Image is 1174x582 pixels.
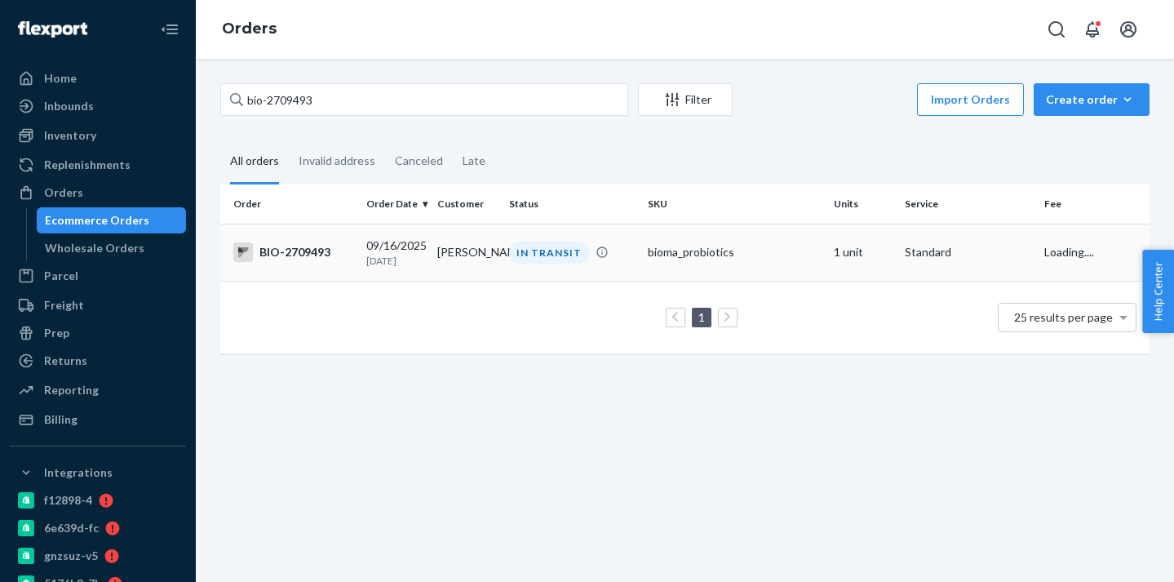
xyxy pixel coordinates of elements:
a: Returns [10,348,186,374]
div: Home [44,70,77,87]
div: Wholesale Orders [45,240,144,256]
button: Filter [638,83,733,116]
div: BIO-2709493 [233,242,353,262]
input: Search orders [220,83,628,116]
td: 1 unit [827,224,898,281]
a: Inventory [10,122,186,149]
div: bioma_probiotics [648,244,821,260]
a: 6e639d-fc [10,515,186,541]
div: Reporting [44,382,99,398]
a: Orders [10,180,186,206]
a: Ecommerce Orders [37,207,187,233]
th: Fee [1038,184,1150,224]
div: Late [463,140,485,182]
th: Order [220,184,360,224]
a: Orders [222,20,277,38]
div: All orders [230,140,279,184]
button: Open notifications [1076,13,1109,46]
div: Invalid address [299,140,375,182]
a: Page 1 is your current page [695,310,708,324]
td: Loading.... [1038,224,1150,281]
a: Reporting [10,377,186,403]
div: Freight [44,297,84,313]
th: Order Date [360,184,431,224]
th: Service [898,184,1038,224]
button: Close Navigation [153,13,186,46]
th: Units [827,184,898,224]
div: Prep [44,325,69,341]
a: Freight [10,292,186,318]
th: Status [503,184,642,224]
img: Flexport logo [18,21,87,38]
th: SKU [641,184,827,224]
div: Customer [437,197,495,211]
a: Billing [10,407,186,433]
button: Create order [1034,83,1150,116]
button: Open Search Box [1040,13,1073,46]
a: Home [10,65,186,91]
div: Replenishments [44,157,131,173]
p: [DATE] [366,254,424,268]
div: Create order [1046,91,1137,108]
div: Returns [44,353,87,369]
button: Open account menu [1112,13,1145,46]
p: Standard [905,244,1031,260]
a: Parcel [10,263,186,289]
button: Import Orders [917,83,1024,116]
a: Replenishments [10,152,186,178]
button: Integrations [10,460,186,486]
div: f12898-4 [44,492,92,509]
a: Wholesale Orders [37,235,187,261]
td: [PERSON_NAME] [431,224,502,281]
div: Ecommerce Orders [45,212,149,229]
button: Help Center [1142,250,1174,333]
div: gnzsuz-v5 [44,548,98,564]
a: Prep [10,320,186,346]
a: gnzsuz-v5 [10,543,186,569]
a: f12898-4 [10,487,186,513]
div: Integrations [44,464,113,481]
span: 25 results per page [1014,310,1113,324]
ol: breadcrumbs [209,6,290,53]
div: Parcel [44,268,78,284]
div: Billing [44,411,78,428]
div: Orders [44,184,83,201]
div: Inbounds [44,98,94,114]
a: Inbounds [10,93,186,119]
div: Inventory [44,127,96,144]
div: Canceled [395,140,443,182]
div: IN TRANSIT [509,242,589,264]
div: 09/16/2025 [366,238,424,268]
div: Filter [639,91,732,108]
div: 6e639d-fc [44,520,99,536]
